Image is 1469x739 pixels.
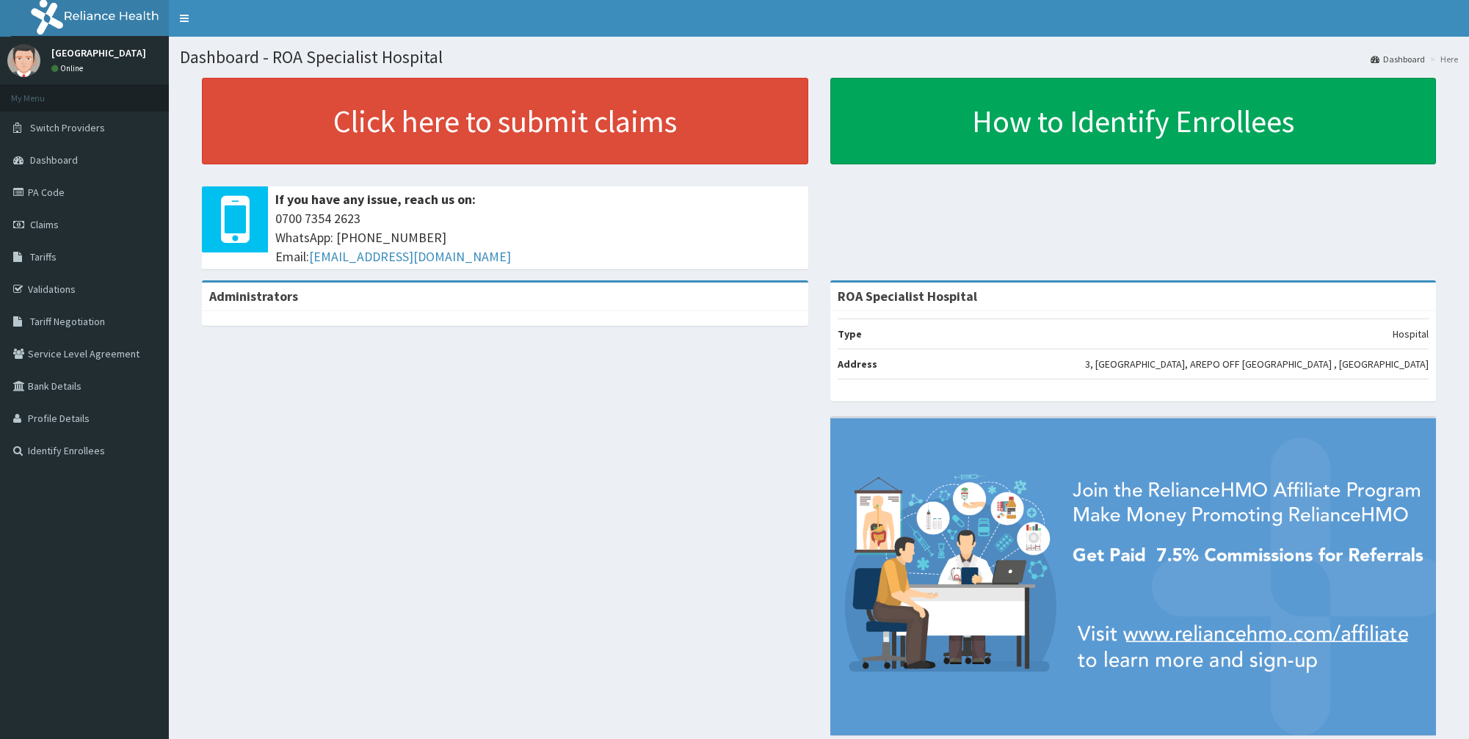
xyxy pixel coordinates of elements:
[180,48,1458,67] h1: Dashboard - ROA Specialist Hospital
[1393,327,1429,341] p: Hospital
[30,121,105,134] span: Switch Providers
[830,78,1437,164] a: How to Identify Enrollees
[1085,357,1429,371] p: 3, [GEOGRAPHIC_DATA], AREPO OFF [GEOGRAPHIC_DATA] , [GEOGRAPHIC_DATA]
[1371,53,1425,65] a: Dashboard
[30,250,57,263] span: Tariffs
[30,218,59,231] span: Claims
[202,78,808,164] a: Click here to submit claims
[838,288,977,305] strong: ROA Specialist Hospital
[30,153,78,167] span: Dashboard
[838,357,877,371] b: Address
[838,327,862,341] b: Type
[275,191,476,208] b: If you have any issue, reach us on:
[275,209,801,266] span: 0700 7354 2623 WhatsApp: [PHONE_NUMBER] Email:
[51,48,146,58] p: [GEOGRAPHIC_DATA]
[309,248,511,265] a: [EMAIL_ADDRESS][DOMAIN_NAME]
[30,315,105,328] span: Tariff Negotiation
[7,44,40,77] img: User Image
[51,63,87,73] a: Online
[1426,53,1458,65] li: Here
[209,288,298,305] b: Administrators
[830,418,1437,735] img: provider-team-banner.png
